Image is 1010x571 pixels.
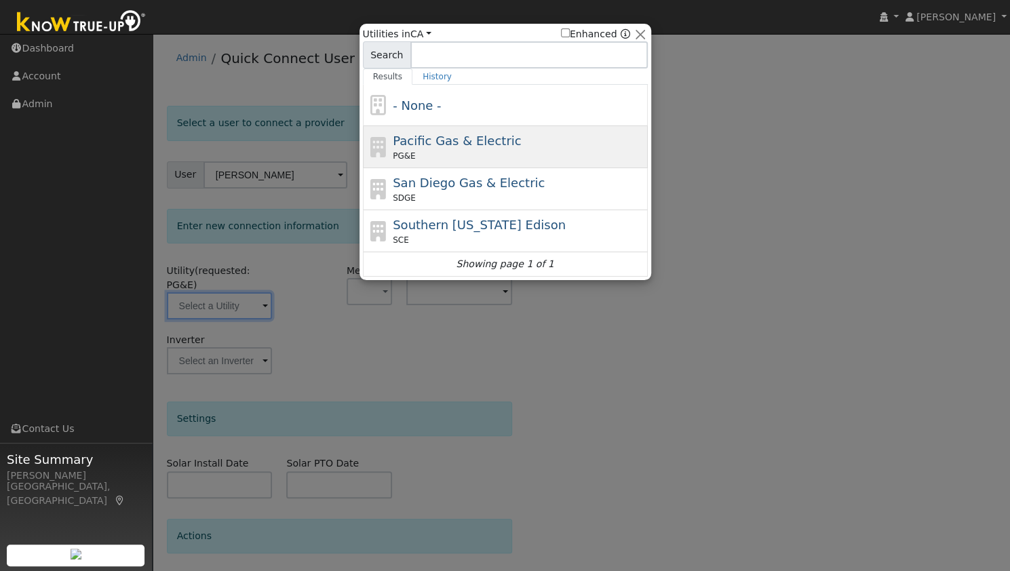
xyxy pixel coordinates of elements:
a: History [412,68,462,85]
span: Utilities in [363,27,431,41]
a: Map [114,495,126,506]
span: PG&E [393,150,415,162]
span: Southern [US_STATE] Edison [393,218,566,232]
span: Pacific Gas & Electric [393,134,521,148]
span: San Diego Gas & Electric [393,176,545,190]
span: Site Summary [7,450,145,469]
label: Enhanced [561,27,617,41]
input: Enhanced [561,28,570,37]
a: CA [410,28,431,39]
span: [PERSON_NAME] [916,12,996,22]
span: Show enhanced providers [561,27,630,41]
span: SDGE [393,192,416,204]
span: SCE [393,234,409,246]
div: [PERSON_NAME] [7,469,145,483]
span: - None - [393,98,441,113]
img: Know True-Up [10,7,153,38]
span: Search [363,41,411,68]
i: Showing page 1 of 1 [456,257,553,271]
img: retrieve [71,549,81,559]
div: [GEOGRAPHIC_DATA], [GEOGRAPHIC_DATA] [7,479,145,508]
a: Results [363,68,413,85]
a: Enhanced Providers [620,28,629,39]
